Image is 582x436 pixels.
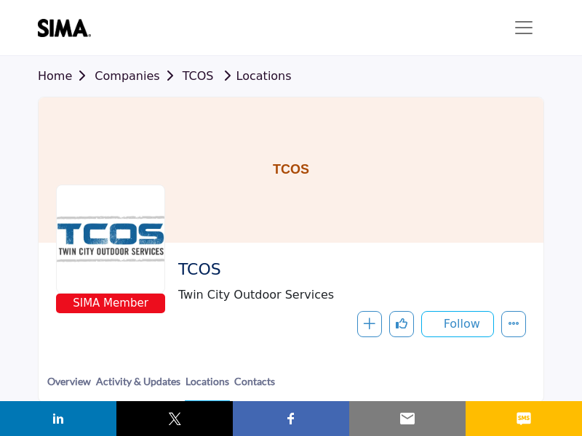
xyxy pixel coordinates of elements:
img: facebook sharing button [282,410,300,427]
img: site Logo [38,19,98,37]
img: email sharing button [399,410,416,427]
a: Companies [95,69,182,83]
a: Locations [185,374,230,402]
span: Twin City Outdoor Services [178,286,519,304]
img: linkedin sharing button [49,410,67,427]
button: More details [501,311,526,337]
a: Home [38,69,95,83]
button: Follow [421,311,494,337]
a: TCOS [183,69,214,83]
a: Contacts [234,374,276,400]
a: Activity & Updates [95,374,181,400]
button: Like [389,311,414,337]
h1: TCOS [273,97,309,243]
img: twitter sharing button [166,410,183,427]
h2: TCOS [178,260,519,279]
a: Overview [47,374,92,400]
img: sms sharing button [515,410,533,427]
span: SIMA Member [59,295,162,312]
a: Locations [218,69,292,83]
button: Toggle navigation [503,13,544,42]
